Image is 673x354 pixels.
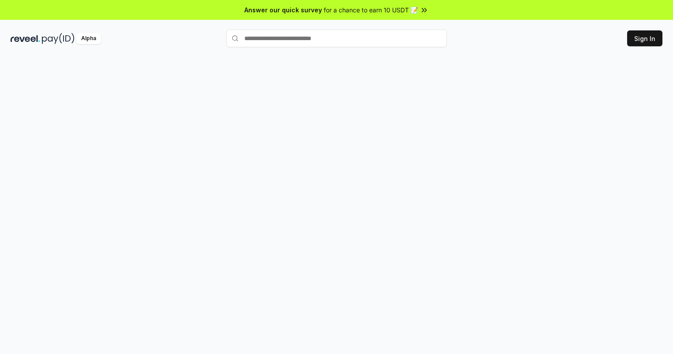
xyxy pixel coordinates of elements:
button: Sign In [627,30,662,46]
span: Answer our quick survey [244,5,322,15]
img: pay_id [42,33,75,44]
img: reveel_dark [11,33,40,44]
span: for a chance to earn 10 USDT 📝 [324,5,418,15]
div: Alpha [76,33,101,44]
